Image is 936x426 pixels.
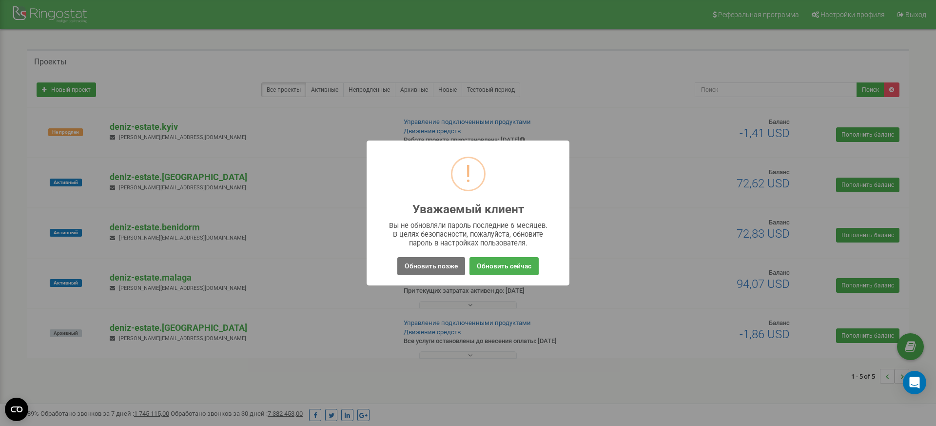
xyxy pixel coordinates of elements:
[412,203,524,216] h2: Уважаемый клиент
[903,371,926,394] div: Open Intercom Messenger
[397,257,465,275] button: Обновить позже
[465,158,471,190] div: !
[5,398,28,421] button: Open CMP widget
[469,257,539,275] button: Обновить сейчас
[386,221,550,247] div: Вы не обновляли пароль последние 6 месяцев. В целях безопасности, пожалуйста, обновите пароль в н...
